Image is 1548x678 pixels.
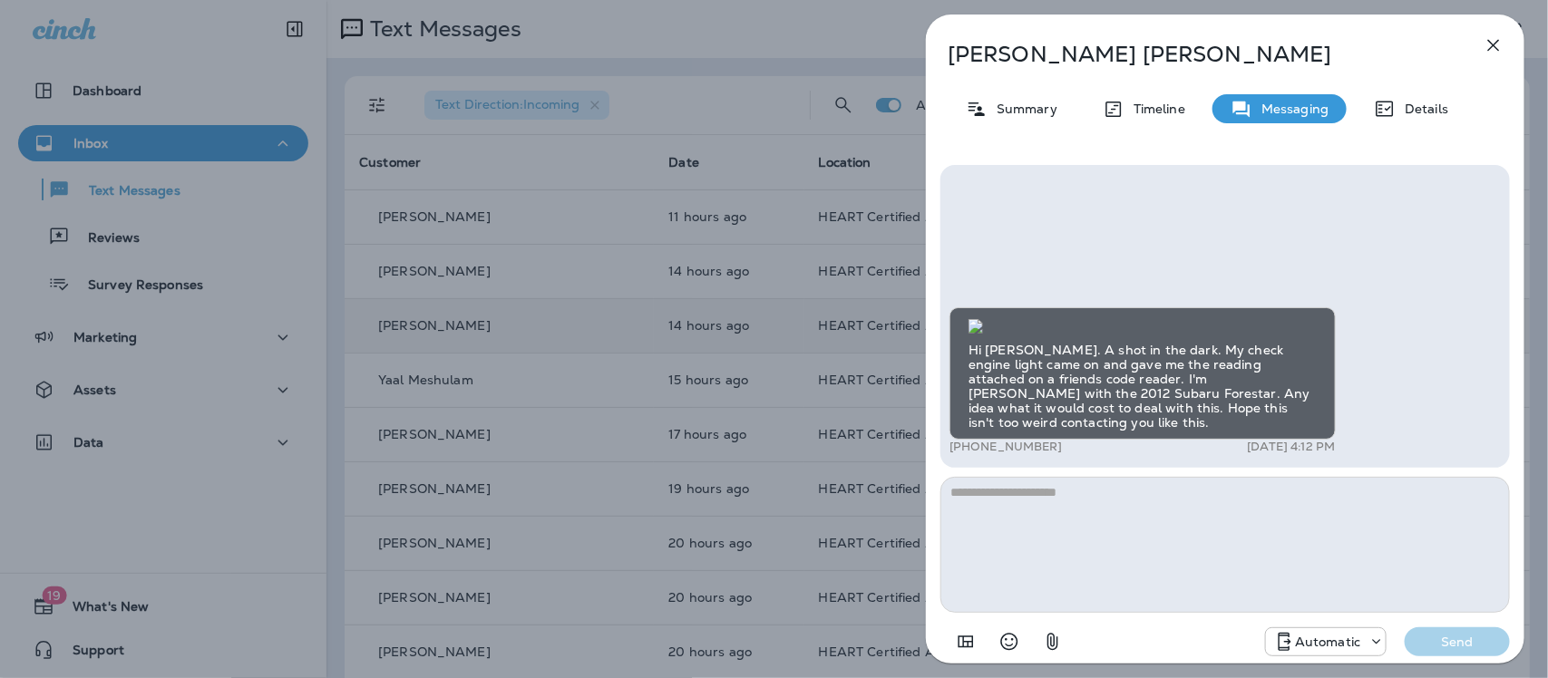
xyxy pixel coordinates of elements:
p: Messaging [1252,102,1329,116]
img: twilio-download [969,319,983,334]
p: Details [1396,102,1448,116]
button: Add in a premade template [948,624,984,660]
p: Automatic [1295,634,1360,649]
p: Timeline [1124,102,1185,116]
p: [PHONE_NUMBER] [949,440,1063,454]
p: Summary [988,102,1057,116]
p: [DATE] 4:12 PM [1248,440,1336,454]
button: Select an emoji [991,624,1027,660]
div: Hi [PERSON_NAME]. A shot in the dark. My check engine light came on and gave me the reading attac... [949,307,1336,440]
p: [PERSON_NAME] [PERSON_NAME] [948,42,1443,67]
